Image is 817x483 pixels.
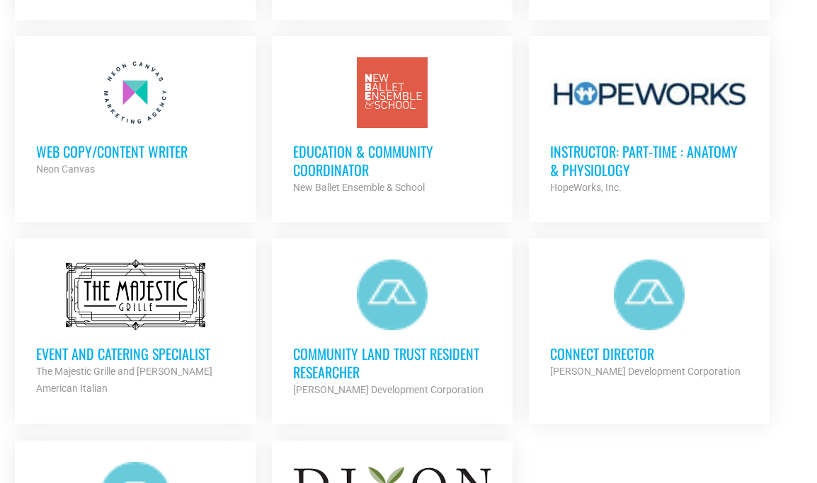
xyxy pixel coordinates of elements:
a: Connect Director [PERSON_NAME] Development Corporation [529,238,770,401]
strong: Neon Canvas [36,163,95,175]
h3: Education & Community Coordinator [293,142,491,179]
a: Web Copy/Content Writer Neon Canvas [15,36,256,199]
strong: [PERSON_NAME] Development Corporation [550,366,741,377]
strong: The Majestic Grille and [PERSON_NAME] American Italian [36,366,212,394]
a: Event and Catering Specialist The Majestic Grille and [PERSON_NAME] American Italian [15,238,256,418]
strong: [PERSON_NAME] Development Corporation [293,384,484,395]
h3: Event and Catering Specialist [36,344,234,363]
strong: New Ballet Ensemble & School [293,182,425,193]
a: Community Land Trust Resident Researcher [PERSON_NAME] Development Corporation [272,238,513,419]
h3: Web Copy/Content Writer [36,142,234,161]
a: Instructor: Part-Time : Anatomy & Physiology HopeWorks, Inc. [529,36,770,217]
h3: Instructor: Part-Time : Anatomy & Physiology [550,142,748,179]
strong: HopeWorks, Inc. [550,182,622,193]
h3: Community Land Trust Resident Researcher [293,344,491,381]
h3: Connect Director [550,344,748,363]
a: Education & Community Coordinator New Ballet Ensemble & School [272,36,513,217]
